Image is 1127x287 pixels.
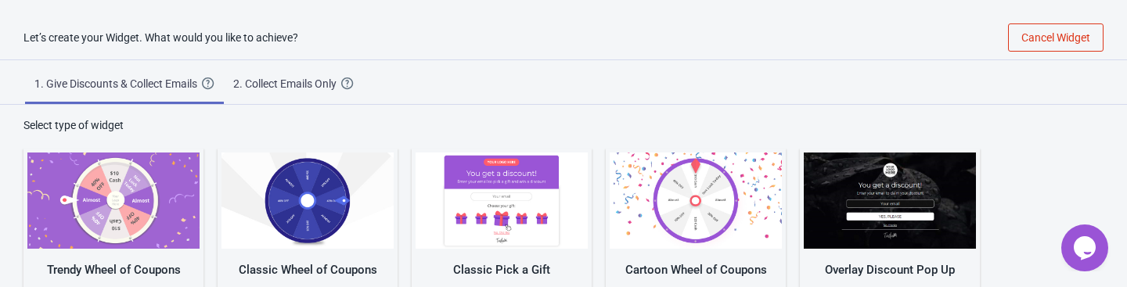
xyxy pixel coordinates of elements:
div: Cartoon Wheel of Coupons [610,261,782,279]
button: Cancel Widget [1008,23,1104,52]
div: 2. Collect Emails Only [233,76,341,91]
div: Classic Pick a Gift [416,261,588,279]
div: 1. Give Discounts & Collect Emails [34,76,202,91]
span: Cancel Widget [1021,31,1090,44]
div: Trendy Wheel of Coupons [27,261,200,279]
img: full_screen_popup.jpg [804,152,976,249]
img: gift_game.jpg [416,152,588,249]
div: Classic Wheel of Coupons [221,261,394,279]
div: Select type of widget [23,117,1104,133]
img: classic_game.jpg [221,152,394,249]
img: trendy_game.png [27,152,200,249]
iframe: chat widget [1061,224,1111,271]
div: Overlay Discount Pop Up [804,261,976,279]
img: cartoon_game.jpg [610,152,782,249]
